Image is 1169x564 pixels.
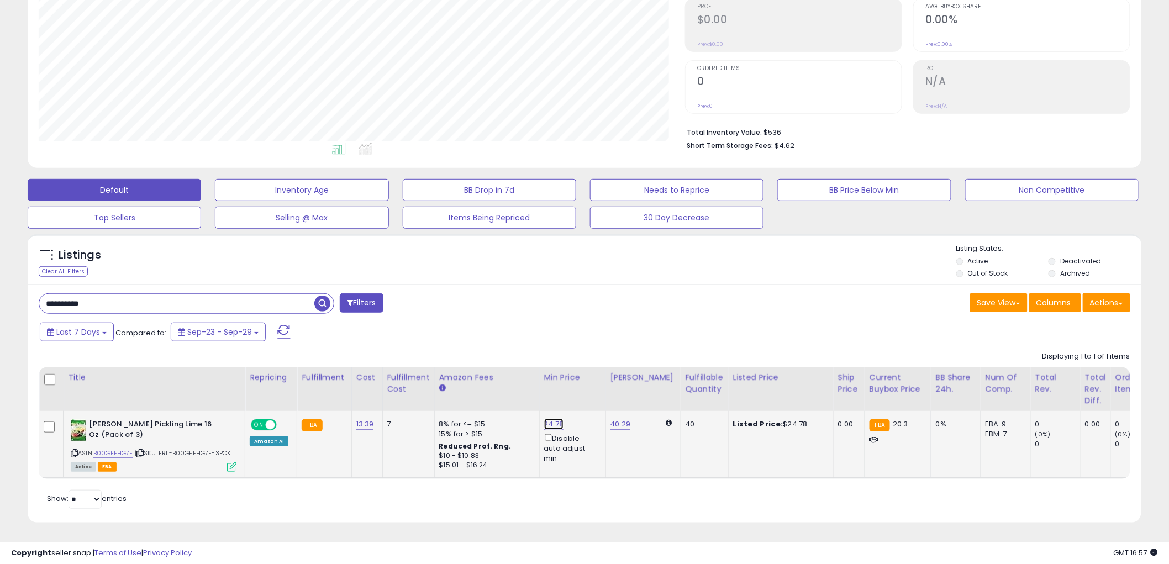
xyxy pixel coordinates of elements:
[356,372,378,383] div: Cost
[1114,547,1158,558] span: 2025-10-7 16:57 GMT
[777,179,951,201] button: BB Price Below Min
[340,293,383,313] button: Filters
[686,372,724,395] div: Fulfillable Quantity
[135,449,230,457] span: | SKU: FRL-B00GFFHG7E-3PCK
[986,429,1022,439] div: FBM: 7
[697,41,723,48] small: Prev: $0.00
[215,179,388,201] button: Inventory Age
[171,323,266,341] button: Sep-23 - Sep-29
[986,372,1026,395] div: Num of Comp.
[1035,419,1080,429] div: 0
[439,451,531,461] div: $10 - $10.83
[697,13,902,28] h2: $0.00
[1115,439,1160,449] div: 0
[1060,256,1102,266] label: Deactivated
[1115,430,1131,439] small: (0%)
[187,326,252,338] span: Sep-23 - Sep-29
[89,419,223,442] b: [PERSON_NAME] Pickling Lime 16 Oz (Pack of 3)
[1042,351,1130,362] div: Displaying 1 to 1 of 1 items
[965,179,1139,201] button: Non Competitive
[687,125,1122,138] li: $536
[733,419,825,429] div: $24.78
[544,372,601,383] div: Min Price
[775,140,794,151] span: $4.62
[39,266,88,277] div: Clear All Filters
[439,461,531,470] div: $15.01 - $16.24
[686,419,720,429] div: 40
[250,436,288,446] div: Amazon AI
[870,419,890,431] small: FBA
[986,419,1022,429] div: FBA: 9
[1115,372,1156,395] div: Ordered Items
[970,293,1028,312] button: Save View
[925,41,952,48] small: Prev: 0.00%
[925,103,947,109] small: Prev: N/A
[610,372,676,383] div: [PERSON_NAME]
[275,420,293,430] span: OFF
[71,419,236,471] div: ASIN:
[1085,372,1106,407] div: Total Rev. Diff.
[215,207,388,229] button: Selling @ Max
[733,419,783,429] b: Listed Price:
[1035,430,1051,439] small: (0%)
[590,179,763,201] button: Needs to Reprice
[1083,293,1130,312] button: Actions
[59,247,101,263] h5: Listings
[968,268,1008,278] label: Out of Stock
[115,328,166,338] span: Compared to:
[56,326,100,338] span: Last 7 Days
[403,179,576,201] button: BB Drop in 7d
[403,207,576,229] button: Items Being Repriced
[925,13,1130,28] h2: 0.00%
[1035,372,1076,395] div: Total Rev.
[925,4,1130,10] span: Avg. Buybox Share
[439,419,531,429] div: 8% for <= $15
[936,419,972,429] div: 0%
[439,429,531,439] div: 15% for > $15
[838,419,856,429] div: 0.00
[1085,419,1102,429] div: 0.00
[302,372,346,383] div: Fulfillment
[356,419,374,430] a: 13.39
[610,419,631,430] a: 40.29
[687,141,773,150] b: Short Term Storage Fees:
[439,441,512,451] b: Reduced Prof. Rng.
[387,372,430,395] div: Fulfillment Cost
[687,128,762,137] b: Total Inventory Value:
[28,179,201,201] button: Default
[838,372,860,395] div: Ship Price
[68,372,240,383] div: Title
[968,256,988,266] label: Active
[387,419,426,429] div: 7
[40,323,114,341] button: Last 7 Days
[94,547,141,558] a: Terms of Use
[590,207,763,229] button: 30 Day Decrease
[697,66,902,72] span: Ordered Items
[697,75,902,90] h2: 0
[439,372,535,383] div: Amazon Fees
[1036,297,1071,308] span: Columns
[544,432,597,463] div: Disable auto adjust min
[93,449,133,458] a: B00GFFHG7E
[28,207,201,229] button: Top Sellers
[1029,293,1081,312] button: Columns
[250,372,292,383] div: Repricing
[925,75,1130,90] h2: N/A
[1060,268,1090,278] label: Archived
[71,462,96,472] span: All listings currently available for purchase on Amazon
[870,372,926,395] div: Current Buybox Price
[11,547,51,558] strong: Copyright
[71,419,86,441] img: 51uhVxTikrL._SL40_.jpg
[302,419,322,431] small: FBA
[1035,439,1080,449] div: 0
[697,103,713,109] small: Prev: 0
[11,548,192,558] div: seller snap | |
[98,462,117,472] span: FBA
[936,372,976,395] div: BB Share 24h.
[956,244,1141,254] p: Listing States:
[893,419,908,429] span: 20.3
[544,419,564,430] a: 24.78
[1115,419,1160,429] div: 0
[733,372,829,383] div: Listed Price
[143,547,192,558] a: Privacy Policy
